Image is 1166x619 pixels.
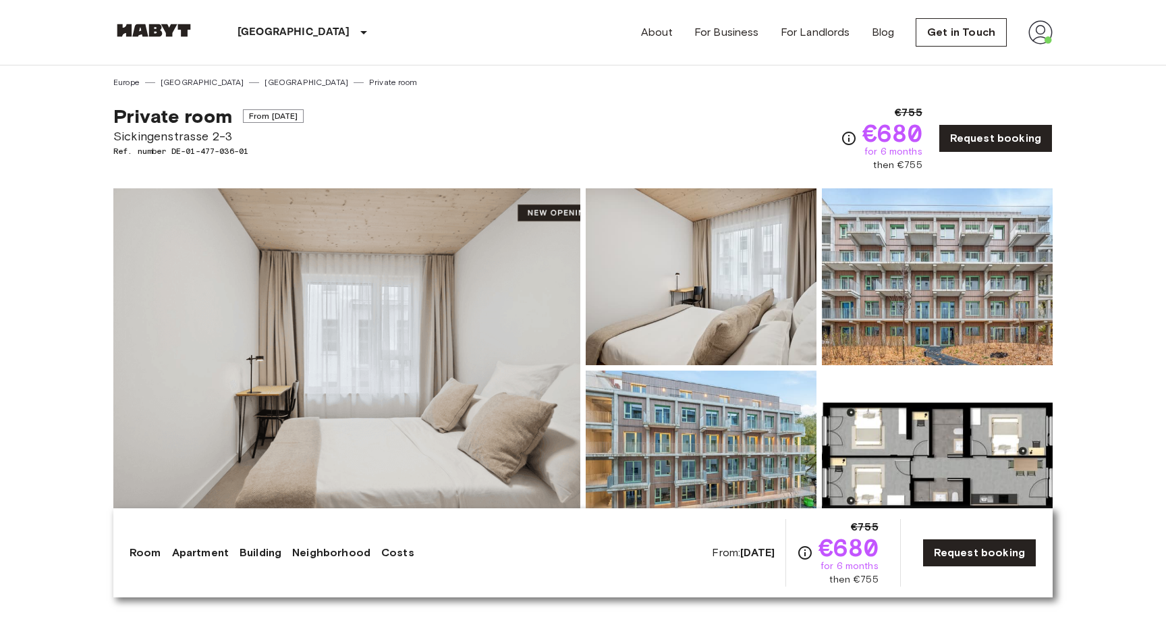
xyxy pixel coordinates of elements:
[113,128,304,145] span: Sickingenstrasse 2-3
[113,145,304,157] span: Ref. number DE-01-477-036-01
[916,18,1007,47] a: Get in Touch
[641,24,673,41] a: About
[851,519,879,535] span: €755
[895,105,922,121] span: €755
[113,188,580,547] img: Marketing picture of unit DE-01-477-036-01
[238,24,350,41] p: [GEOGRAPHIC_DATA]
[369,76,417,88] a: Private room
[821,560,879,573] span: for 6 months
[113,76,140,88] a: Europe
[872,24,895,41] a: Blog
[740,546,775,559] b: [DATE]
[265,76,348,88] a: [GEOGRAPHIC_DATA]
[243,109,304,123] span: From [DATE]
[862,121,922,145] span: €680
[822,371,1053,547] img: Picture of unit DE-01-477-036-01
[381,545,414,561] a: Costs
[822,188,1053,365] img: Picture of unit DE-01-477-036-01
[240,545,281,561] a: Building
[797,545,813,561] svg: Check cost overview for full price breakdown. Please note that discounts apply to new joiners onl...
[130,545,161,561] a: Room
[172,545,229,561] a: Apartment
[873,159,922,172] span: then €755
[113,24,194,37] img: Habyt
[292,545,370,561] a: Neighborhood
[939,124,1053,153] a: Request booking
[922,539,1036,567] a: Request booking
[781,24,850,41] a: For Landlords
[829,573,878,587] span: then €755
[1028,20,1053,45] img: avatar
[694,24,759,41] a: For Business
[113,105,232,128] span: Private room
[586,188,816,365] img: Picture of unit DE-01-477-036-01
[586,371,816,547] img: Picture of unit DE-01-477-036-01
[864,145,922,159] span: for 6 months
[841,130,857,146] svg: Check cost overview for full price breakdown. Please note that discounts apply to new joiners onl...
[712,545,775,560] span: From:
[161,76,244,88] a: [GEOGRAPHIC_DATA]
[818,535,879,560] span: €680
